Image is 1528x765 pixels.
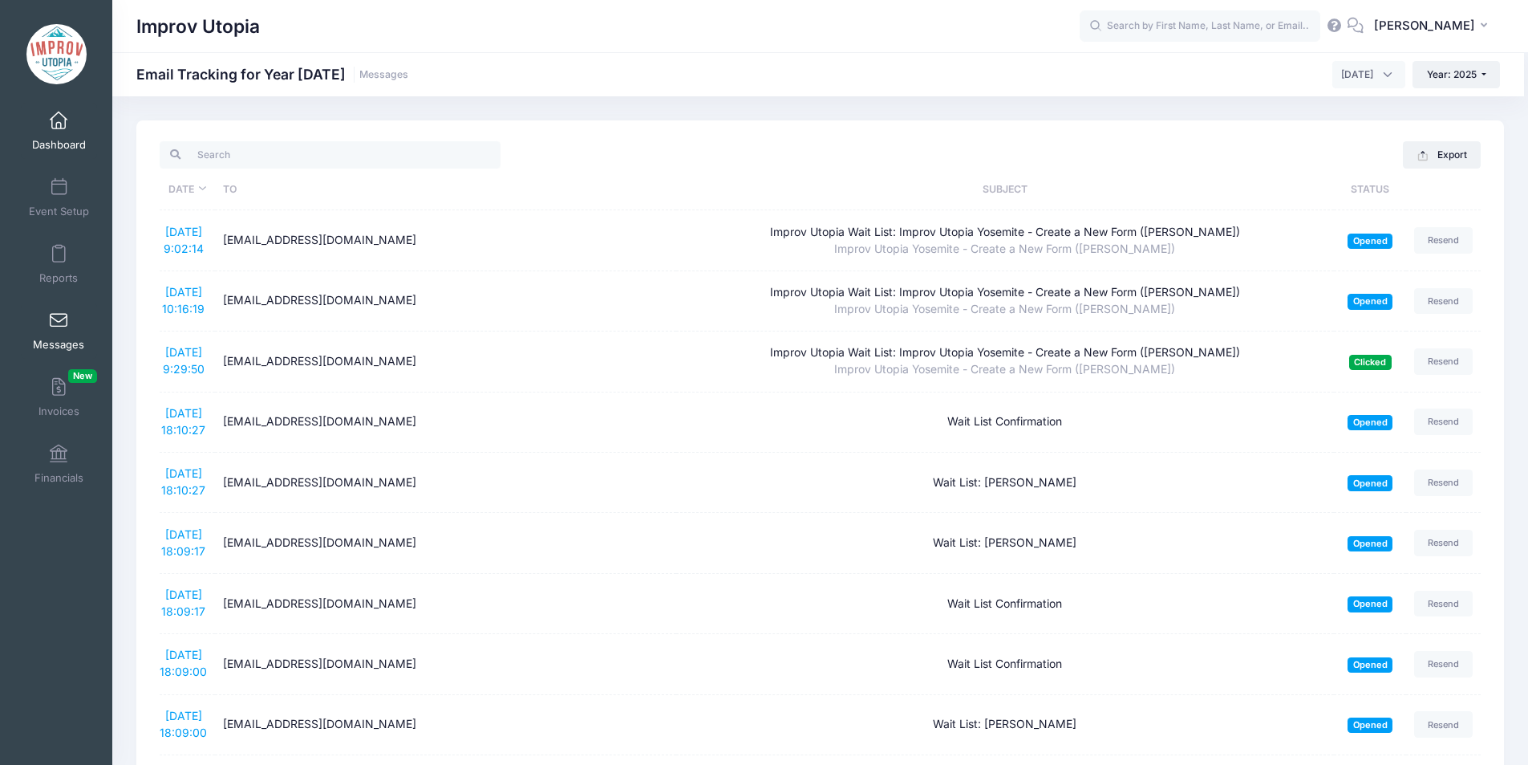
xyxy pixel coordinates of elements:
[223,474,668,491] div: [EMAIL_ADDRESS][DOMAIN_NAME]
[683,241,1326,258] div: Improv Utopia Yosemite - Create a New Form ([PERSON_NAME])
[161,466,205,497] a: [DATE] 18:10:27
[1348,536,1392,551] span: Opened
[1348,718,1392,733] span: Opened
[683,413,1326,430] div: Wait List Confirmation
[1412,61,1500,88] button: Year: 2025
[21,236,97,292] a: Reports
[1414,711,1473,738] a: Resend
[1414,288,1473,315] a: Resend
[1348,415,1392,430] span: Opened
[223,716,668,733] div: [EMAIL_ADDRESS][DOMAIN_NAME]
[676,169,1335,210] th: Subject: activate to sort column ascending
[163,345,205,376] a: [DATE] 9:29:50
[1414,227,1473,254] a: Resend
[21,169,97,226] a: Event Setup
[29,205,89,218] span: Event Setup
[1403,141,1481,169] button: Export
[1332,61,1405,88] span: September 2025
[683,656,1326,673] div: Wait List Confirmation
[1414,470,1473,496] a: Resend
[1348,294,1392,309] span: Opened
[1334,169,1406,210] th: Status: activate to sort column ascending
[68,369,97,383] span: New
[33,338,84,352] span: Messages
[39,405,79,418] span: Invoices
[32,138,86,152] span: Dashboard
[1414,409,1473,435] a: Resend
[1348,475,1392,490] span: Opened
[683,284,1326,301] div: Improv Utopia Wait List: Improv Utopia Yosemite - Create a New Form ([PERSON_NAME])
[21,103,97,159] a: Dashboard
[683,535,1326,551] div: Wait List: [PERSON_NAME]
[1080,10,1320,43] input: Search by First Name, Last Name, or Email...
[223,292,668,309] div: [EMAIL_ADDRESS][DOMAIN_NAME]
[1348,234,1392,249] span: Opened
[21,436,97,492] a: Financials
[39,271,78,285] span: Reports
[161,406,205,437] a: [DATE] 18:10:27
[1348,657,1392,673] span: Opened
[223,535,668,551] div: [EMAIL_ADDRESS][DOMAIN_NAME]
[1406,169,1481,210] th: : activate to sort column ascending
[683,224,1326,241] div: Improv Utopia Wait List: Improv Utopia Yosemite - Create a New Form ([PERSON_NAME])
[160,709,207,739] a: [DATE] 18:09:00
[223,353,668,370] div: [EMAIL_ADDRESS][DOMAIN_NAME]
[215,169,676,210] th: To: activate to sort column ascending
[223,596,668,612] div: [EMAIL_ADDRESS][DOMAIN_NAME]
[21,369,97,425] a: InvoicesNew
[136,8,260,45] h1: Improv Utopia
[1414,591,1473,617] a: Resend
[683,596,1326,612] div: Wait List Confirmation
[683,474,1326,491] div: Wait List: [PERSON_NAME]
[223,413,668,430] div: [EMAIL_ADDRESS][DOMAIN_NAME]
[1341,67,1373,82] span: September 2025
[21,303,97,359] a: Messages
[161,588,205,618] a: [DATE] 18:09:17
[1414,651,1473,678] a: Resend
[161,527,205,558] a: [DATE] 18:09:17
[164,225,204,255] a: [DATE] 9:02:14
[26,24,87,84] img: Improv Utopia
[160,141,501,169] input: Search
[1414,530,1473,556] a: Resend
[683,301,1326,318] div: Improv Utopia Yosemite - Create a New Form ([PERSON_NAME])
[683,716,1326,733] div: Wait List: [PERSON_NAME]
[359,69,408,81] a: Messages
[160,169,215,210] th: Date: activate to sort column ascending
[136,66,408,83] h1: Email Tracking for Year [DATE]
[160,648,207,678] a: [DATE] 18:09:00
[1414,348,1473,375] a: Resend
[683,344,1326,361] div: Improv Utopia Wait List: Improv Utopia Yosemite - Create a New Form ([PERSON_NAME])
[223,232,668,249] div: [EMAIL_ADDRESS][DOMAIN_NAME]
[683,361,1326,378] div: Improv Utopia Yosemite - Create a New Form ([PERSON_NAME])
[1349,355,1392,370] span: Clicked
[1348,596,1392,612] span: Opened
[223,656,668,673] div: [EMAIL_ADDRESS][DOMAIN_NAME]
[1364,8,1504,45] button: [PERSON_NAME]
[1374,17,1475,35] span: [PERSON_NAME]
[1427,68,1477,80] span: Year: 2025
[162,285,205,315] a: [DATE] 10:16:19
[34,471,83,485] span: Financials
